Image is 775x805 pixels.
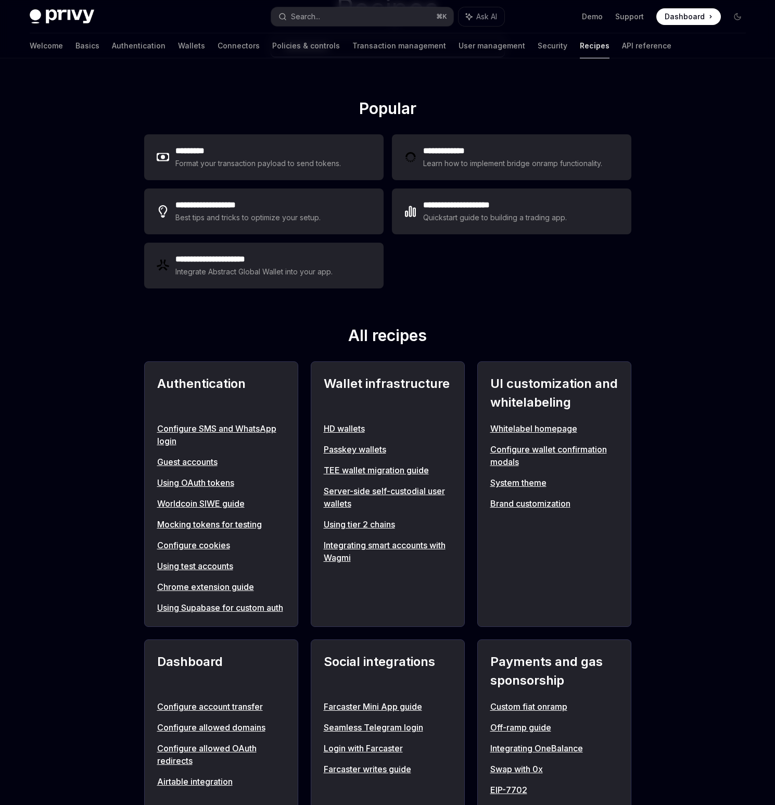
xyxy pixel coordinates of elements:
div: Search... [291,10,320,23]
a: Guest accounts [157,456,285,468]
span: Dashboard [665,11,705,22]
a: EIP-7702 [490,784,618,796]
div: Format your transaction payload to send tokens. [175,157,341,170]
a: Airtable integration [157,775,285,788]
a: Off-ramp guide [490,721,618,734]
a: Whitelabel homepage [490,422,618,435]
a: Chrome extension guide [157,581,285,593]
div: Quickstart guide to building a trading app. [423,211,567,224]
a: Security [538,33,567,58]
a: TEE wallet migration guide [324,464,452,476]
h2: Authentication [157,374,285,412]
a: Configure cookies [157,539,285,551]
a: Custom fiat onramp [490,700,618,713]
h2: All recipes [144,326,631,349]
a: Farcaster Mini App guide [324,700,452,713]
a: Connectors [218,33,260,58]
a: Welcome [30,33,63,58]
a: Mocking tokens for testing [157,518,285,531]
a: Using Supabase for custom auth [157,601,285,614]
button: Toggle dark mode [729,8,746,25]
a: System theme [490,476,618,489]
div: Best tips and tricks to optimize your setup. [175,211,322,224]
a: Integrating OneBalance [490,742,618,754]
h2: Payments and gas sponsorship [490,652,618,690]
a: Farcaster writes guide [324,763,452,775]
a: Transaction management [352,33,446,58]
a: Configure allowed domains [157,721,285,734]
a: Basics [75,33,99,58]
a: API reference [622,33,671,58]
a: Configure SMS and WhatsApp login [157,422,285,447]
a: Using tier 2 chains [324,518,452,531]
a: Seamless Telegram login [324,721,452,734]
a: Configure allowed OAuth redirects [157,742,285,767]
span: Ask AI [476,11,497,22]
h2: Wallet infrastructure [324,374,452,412]
a: Swap with 0x [490,763,618,775]
a: Using OAuth tokens [157,476,285,489]
a: Recipes [580,33,609,58]
a: Authentication [112,33,166,58]
a: Policies & controls [272,33,340,58]
a: Wallets [178,33,205,58]
img: dark logo [30,9,94,24]
a: Configure wallet confirmation modals [490,443,618,468]
a: HD wallets [324,422,452,435]
button: Ask AI [459,7,504,26]
a: User management [459,33,525,58]
div: Integrate Abstract Global Wallet into your app. [175,266,334,278]
h2: Social integrations [324,652,452,690]
a: Configure account transfer [157,700,285,713]
a: Login with Farcaster [324,742,452,754]
a: Dashboard [656,8,721,25]
a: Passkey wallets [324,443,452,456]
h2: UI customization and whitelabeling [490,374,618,412]
button: Search...⌘K [271,7,453,26]
a: **** ****Format your transaction payload to send tokens. [144,134,384,180]
a: **** **** ***Learn how to implement bridge onramp functionality. [392,134,631,180]
span: ⌘ K [436,12,447,21]
div: Learn how to implement bridge onramp functionality. [423,157,605,170]
a: Demo [582,11,603,22]
a: Support [615,11,644,22]
a: Using test accounts [157,560,285,572]
a: Integrating smart accounts with Wagmi [324,539,452,564]
a: Worldcoin SIWE guide [157,497,285,510]
a: Brand customization [490,497,618,510]
a: Server-side self-custodial user wallets [324,485,452,510]
h2: Popular [144,99,631,122]
h2: Dashboard [157,652,285,690]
